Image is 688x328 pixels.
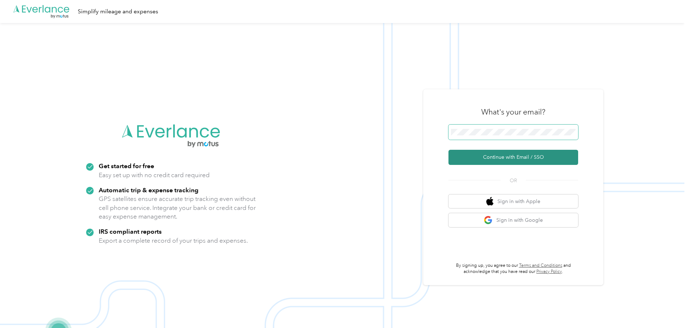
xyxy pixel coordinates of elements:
[481,107,545,117] h3: What's your email?
[484,216,493,225] img: google logo
[99,228,162,235] strong: IRS compliant reports
[99,194,256,221] p: GPS satellites ensure accurate trip tracking even without cell phone service. Integrate your bank...
[99,162,154,170] strong: Get started for free
[99,236,248,245] p: Export a complete record of your trips and expenses.
[448,213,578,227] button: google logoSign in with Google
[99,186,198,194] strong: Automatic trip & expense tracking
[501,177,526,184] span: OR
[448,150,578,165] button: Continue with Email / SSO
[448,194,578,208] button: apple logoSign in with Apple
[78,7,158,16] div: Simplify mileage and expenses
[519,263,562,268] a: Terms and Conditions
[99,171,210,180] p: Easy set up with no credit card required
[536,269,562,274] a: Privacy Policy
[486,197,493,206] img: apple logo
[448,262,578,275] p: By signing up, you agree to our and acknowledge that you have read our .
